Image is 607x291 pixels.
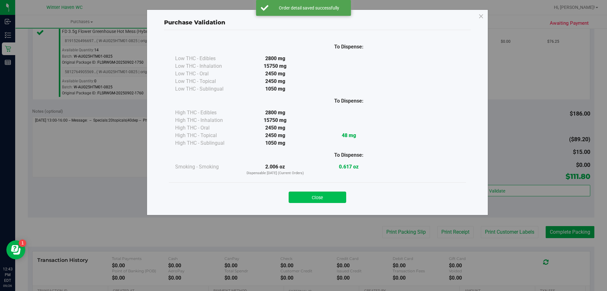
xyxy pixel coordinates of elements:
[238,163,312,176] div: 2.006 oz
[238,85,312,93] div: 1050 mg
[175,62,238,70] div: Low THC - Inhalation
[175,109,238,117] div: High THC - Edibles
[164,19,225,26] span: Purchase Validation
[175,124,238,132] div: High THC - Oral
[175,70,238,78] div: Low THC - Oral
[238,78,312,85] div: 2450 mg
[238,124,312,132] div: 2450 mg
[312,97,386,105] div: To Dispense:
[175,117,238,124] div: High THC - Inhalation
[272,5,346,11] div: Order detail saved successfully
[175,132,238,139] div: High THC - Topical
[238,55,312,62] div: 2800 mg
[238,62,312,70] div: 15750 mg
[289,192,346,203] button: Close
[312,151,386,159] div: To Dispense:
[339,164,359,170] strong: 0.617 oz
[6,240,25,259] iframe: Resource center
[238,132,312,139] div: 2450 mg
[238,109,312,117] div: 2800 mg
[238,139,312,147] div: 1050 mg
[175,139,238,147] div: High THC - Sublingual
[238,70,312,78] div: 2450 mg
[175,78,238,85] div: Low THC - Topical
[238,171,312,176] p: Dispensable [DATE] (Current Orders)
[312,43,386,51] div: To Dispense:
[175,55,238,62] div: Low THC - Edibles
[238,117,312,124] div: 15750 mg
[19,239,26,247] iframe: Resource center unread badge
[175,85,238,93] div: Low THC - Sublingual
[342,132,356,138] strong: 48 mg
[175,163,238,171] div: Smoking - Smoking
